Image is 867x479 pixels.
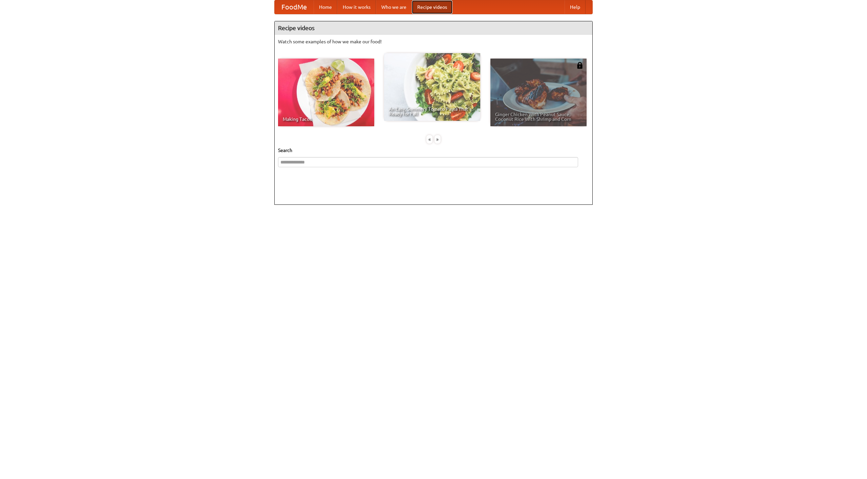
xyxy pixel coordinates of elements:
a: FoodMe [275,0,314,14]
a: How it works [337,0,376,14]
a: Who we are [376,0,412,14]
h4: Recipe videos [275,21,592,35]
h5: Search [278,147,589,154]
div: » [435,135,441,144]
img: 483408.png [576,62,583,69]
span: An Easy, Summery Tomato Pasta That's Ready for Fall [389,107,475,116]
a: An Easy, Summery Tomato Pasta That's Ready for Fall [384,53,480,121]
span: Making Tacos [283,117,369,122]
a: Help [565,0,586,14]
a: Home [314,0,337,14]
a: Recipe videos [412,0,452,14]
a: Making Tacos [278,59,374,126]
p: Watch some examples of how we make our food! [278,38,589,45]
div: « [426,135,432,144]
